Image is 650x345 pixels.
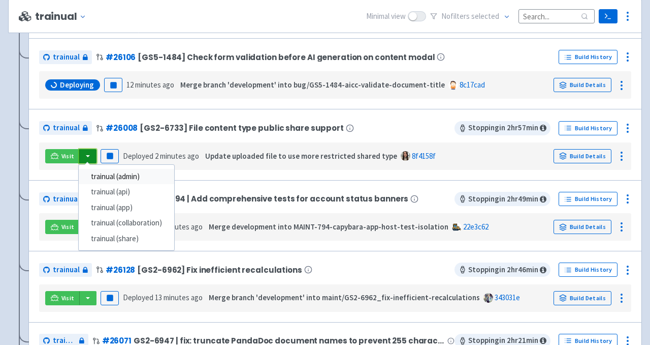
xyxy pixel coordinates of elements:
span: Deploying [60,80,94,90]
a: trainual [39,50,92,64]
span: trainual [53,122,80,134]
span: trainual [53,264,80,276]
a: 8f4158f [412,151,436,161]
a: trainual (collaboration) [79,215,174,231]
span: Stopping in 2 hr 49 min [454,192,550,206]
a: Visit [45,149,80,163]
a: trainual (share) [79,231,174,247]
span: [GS2-6733] File content type public share support [140,124,344,132]
span: trainual [53,51,80,63]
span: Stopping in 2 hr 46 min [454,263,550,277]
span: selected [471,11,499,21]
span: Minimal view [366,11,406,22]
a: Visit [45,291,80,305]
span: Visit [61,152,75,160]
span: Deployed [123,293,203,302]
button: Pause [101,291,119,305]
a: 343031e [495,293,520,302]
a: trainual (app) [79,200,174,216]
time: 2 minutes ago [155,151,199,161]
span: [GS2-6962] Fix inefficient recalculations [137,266,302,274]
a: Build Details [554,220,611,234]
button: trainual [35,11,90,22]
a: #26008 [106,123,138,133]
strong: Merge branch 'development' into bug/GS5-1484-aicc-validate-document-title [180,80,445,90]
a: 8c17cad [460,80,485,90]
a: Build Details [554,78,611,92]
strong: Merge branch 'development' into maint/GS2-6962_fix-inefficient-recalculations [209,293,480,302]
a: trainual (api) [79,184,174,200]
span: Visit [61,294,75,302]
a: trainual [39,121,92,135]
a: #26128 [106,265,135,275]
strong: Merge development into MAINT-794-capybara-app-host-test-isolation [209,222,448,232]
span: MAINT-794 | Add comprehensive tests for account status banners [140,194,408,203]
a: Build History [559,192,617,206]
a: 22e3c62 [463,222,489,232]
time: 12 minutes ago [126,80,174,90]
a: Build History [559,121,617,135]
span: No filter s [441,11,499,22]
a: Build History [559,263,617,277]
span: GS2-6947 | fix: truncate PandaDoc document names to prevent 255 character limit errors [134,336,445,345]
span: Stopping in 2 hr 57 min [454,121,550,135]
button: Pause [104,78,122,92]
button: Pause [101,149,119,163]
a: trainual [39,192,92,206]
span: [GS5-1484] Check form validation before AI generation on content modal [138,53,435,62]
a: trainual (admin) [79,169,174,185]
time: 10 minutes ago [155,222,203,232]
a: trainual [39,263,92,277]
a: Terminal [599,9,617,23]
input: Search... [518,9,595,23]
a: Build Details [554,149,611,163]
strong: Update uploaded file to use more restricted shared type [205,151,397,161]
a: Build History [559,50,617,64]
span: Deployed [123,151,199,161]
span: trainual [53,193,80,205]
time: 13 minutes ago [155,293,203,302]
a: Build Details [554,291,611,305]
a: Visit [45,220,80,234]
a: #26106 [106,52,136,63]
span: Visit [61,223,75,231]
